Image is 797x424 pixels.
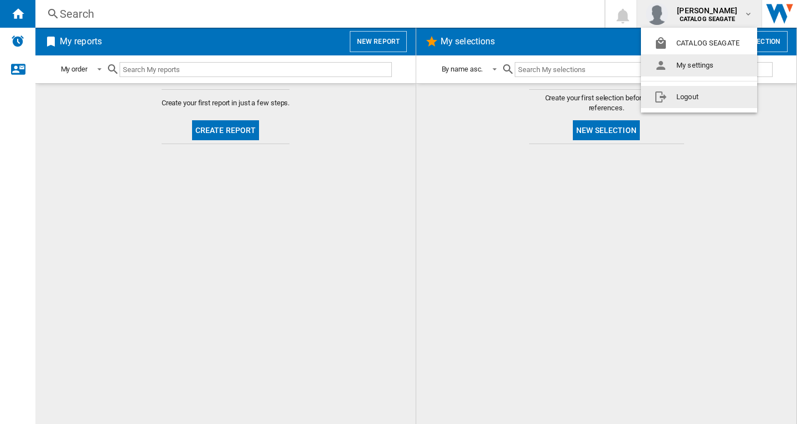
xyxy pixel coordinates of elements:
button: CATALOG SEAGATE [641,32,757,54]
button: Logout [641,86,757,108]
button: My settings [641,54,757,76]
